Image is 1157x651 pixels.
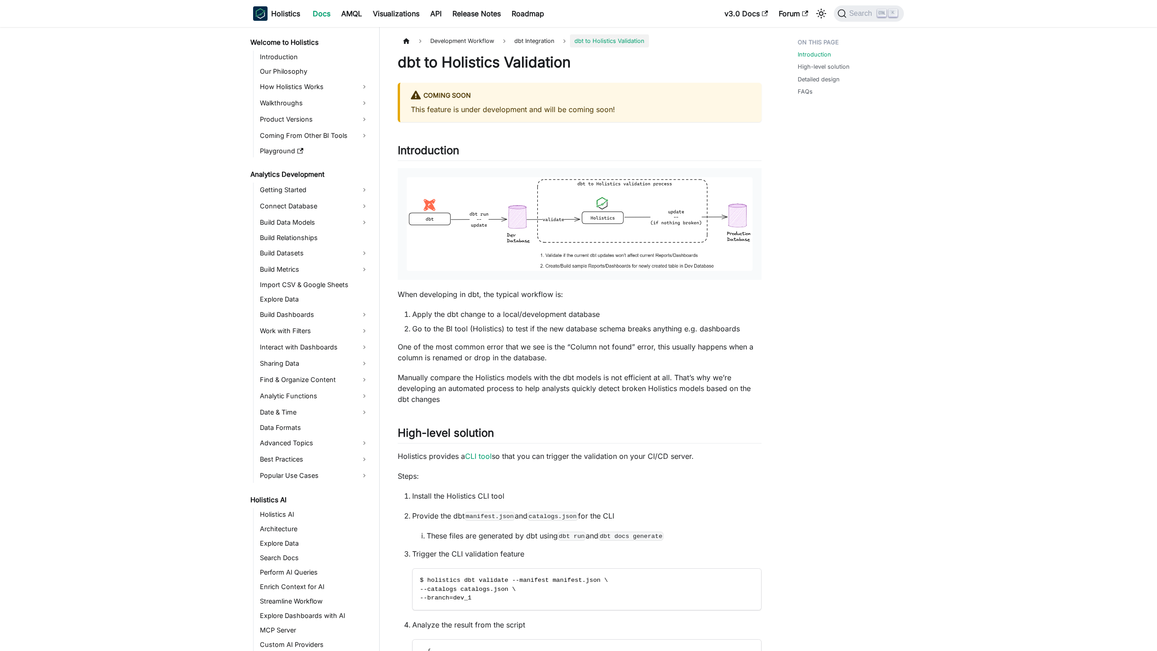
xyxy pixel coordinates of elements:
[257,96,372,110] a: Walkthroughs
[257,145,372,157] a: Playground
[248,36,372,49] a: Welcome to Holistics
[465,512,515,521] code: manifest.json
[798,62,850,71] a: High-level solution
[398,426,762,443] h2: High-level solution
[398,144,762,161] h2: Introduction
[411,104,751,115] p: This feature is under development and will be coming soon!
[257,580,372,593] a: Enrich Context for AI
[257,231,372,244] a: Build Relationships
[257,128,372,143] a: Coming From Other BI Tools
[257,278,372,291] a: Import CSV & Google Sheets
[244,27,380,651] nav: Docs sidebar
[426,34,499,47] span: Development Workflow
[570,34,649,47] span: dbt to Holistics Validation
[253,6,300,21] a: HolisticsHolistics
[412,491,762,501] p: Install the Holistics CLI tool
[412,510,762,521] p: Provide the dbt and for the CLI
[798,75,840,84] a: Detailed design
[447,6,506,21] a: Release Notes
[257,609,372,622] a: Explore Dashboards with AI
[307,6,336,21] a: Docs
[412,309,762,320] li: Apply the dbt change to a local/development database
[420,594,471,601] span: --branch=dev_1
[257,566,372,579] a: Perform AI Queries
[257,215,372,230] a: Build Data Models
[253,6,268,21] img: Holistics
[257,199,372,213] a: Connect Database
[257,65,372,78] a: Our Philosophy
[257,324,372,338] a: Work with Filters
[398,451,762,462] p: Holistics provides a so that you can trigger the validation on your CI/CD server.
[558,532,586,541] code: dbt run
[257,638,372,651] a: Custom AI Providers
[257,421,372,434] a: Data Formats
[367,6,425,21] a: Visualizations
[257,293,372,306] a: Explore Data
[412,619,762,630] p: Analyze the result from the script
[719,6,773,21] a: v3.0 Docs
[257,595,372,608] a: Streamline Workflow
[465,452,492,461] a: CLI tool
[834,5,904,22] button: Search (Ctrl+K)
[798,87,813,96] a: FAQs
[598,532,663,541] code: dbt docs generate
[398,289,762,300] p: When developing in dbt, the typical workflow is:
[257,340,372,354] a: Interact with Dashboards
[425,6,447,21] a: API
[336,6,367,21] a: AMQL
[427,530,762,541] li: These files are generated by dbt using and
[257,112,372,127] a: Product Versions
[398,53,762,71] h1: dbt to Holistics Validation
[398,372,762,405] p: Manually compare the Holistics models with the dbt models is not efficient at all. That’s why we’...
[257,356,372,371] a: Sharing Data
[257,51,372,63] a: Introduction
[257,552,372,564] a: Search Docs
[257,523,372,535] a: Architecture
[257,307,372,322] a: Build Dashboards
[814,6,828,21] button: Switch between dark and light mode (currently light mode)
[398,34,415,47] a: Home page
[257,452,372,467] a: Best Practices
[398,471,762,481] p: Steps:
[514,38,555,44] span: dbt Integration
[257,436,372,450] a: Advanced Topics
[257,262,372,277] a: Build Metrics
[257,508,372,521] a: Holistics AI
[398,341,762,363] p: One of the most common error that we see is the “Column not found” error, this usually happens wh...
[506,6,550,21] a: Roadmap
[257,80,372,94] a: How Holistics Works
[889,9,898,17] kbd: K
[412,323,762,334] li: Go to the BI tool (Holistics) to test if the new database schema breaks anything e.g. dashboards
[847,9,878,18] span: Search
[773,6,814,21] a: Forum
[420,586,516,593] span: --catalogs catalogs.json \
[411,90,751,102] div: Coming Soon
[420,577,608,584] span: $ holistics dbt validate --manifest manifest.json \
[257,373,372,387] a: Find & Organize Content
[257,624,372,637] a: MCP Server
[257,246,372,260] a: Build Datasets
[248,168,372,181] a: Analytics Development
[257,537,372,550] a: Explore Data
[257,389,372,403] a: Analytic Functions
[510,34,559,47] a: dbt Integration
[248,494,372,506] a: Holistics AI
[271,8,300,19] b: Holistics
[257,405,372,420] a: Date & Time
[398,34,762,47] nav: Breadcrumbs
[798,50,831,59] a: Introduction
[407,177,753,271] img: dbt-holistics-validation-intro
[257,468,372,483] a: Popular Use Cases
[412,548,762,559] p: Trigger the CLI validation feature
[257,183,372,197] a: Getting Started
[527,512,578,521] code: catalogs.json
